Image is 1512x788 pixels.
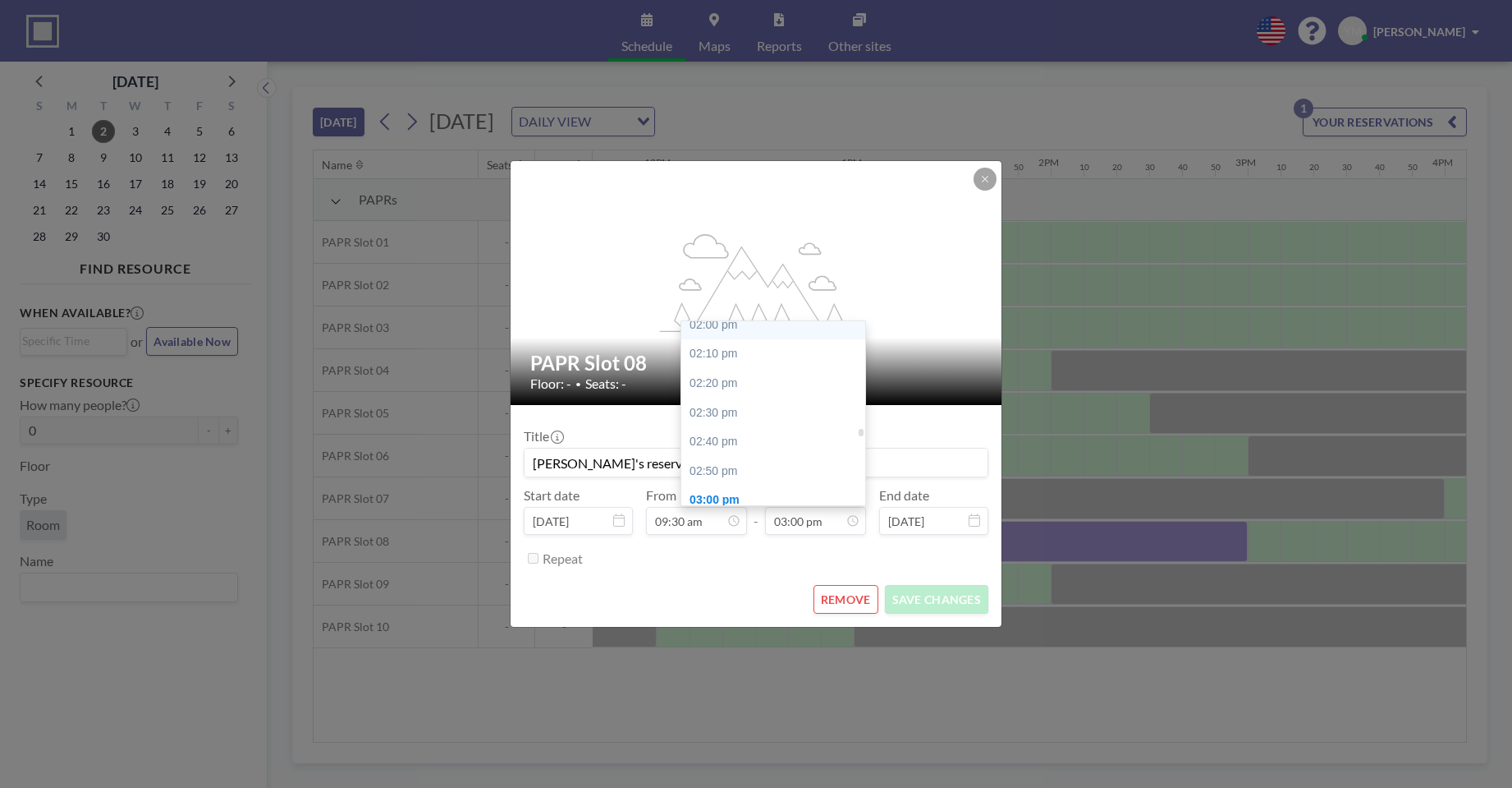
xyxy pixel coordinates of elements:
[681,311,873,340] div: 02:00 pm
[585,376,626,392] span: Seats: -
[681,457,873,486] div: 02:50 pm
[813,585,878,614] button: REMOVE
[885,585,988,614] button: SAVE CHANGES
[524,428,562,445] label: Title
[543,551,583,567] label: Repeat
[681,399,873,428] div: 02:30 pm
[524,487,580,504] label: Start date
[681,339,873,369] div: 02:10 pm
[681,486,873,515] div: 03:00 pm
[879,487,929,504] label: End date
[530,351,983,376] h2: PAPR Slot 08
[681,369,873,399] div: 02:20 pm
[530,376,571,392] span: Floor: -
[681,427,873,457] div: 02:40 pm
[754,493,758,529] span: -
[575,378,581,390] span: •
[525,449,987,477] input: (No title)
[646,487,676,504] label: From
